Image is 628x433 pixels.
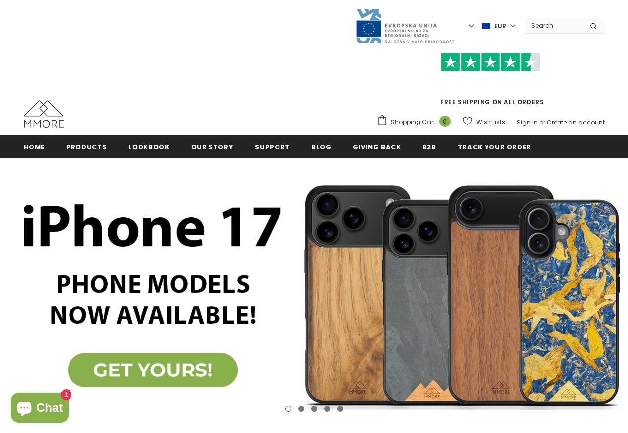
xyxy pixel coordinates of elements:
span: or [539,118,545,126]
a: Products [66,135,107,158]
a: Wish Lists [463,113,505,130]
button: 1 [285,406,291,412]
span: Home [24,142,45,152]
a: B2B [422,135,436,158]
a: Track your order [458,135,531,158]
button: 5 [337,406,343,412]
span: Shopping Cart [391,117,435,127]
span: support [255,142,290,152]
a: Javni Razpis [355,21,455,30]
span: Our Story [191,142,234,152]
a: Shopping Cart 0 [377,115,456,129]
img: MMORE Cases [24,100,64,128]
span: FREE SHIPPING ON ALL ORDERS [377,57,605,106]
span: Lookbook [128,142,169,152]
a: Blog [311,135,332,158]
a: Giving back [353,135,401,158]
a: Sign In [517,118,538,126]
span: 0 [439,116,451,127]
a: Lookbook [128,135,169,158]
span: Track your order [458,142,531,152]
a: Our Story [191,135,234,158]
img: Trust Pilot Stars [441,53,540,72]
a: Create an account [547,118,605,126]
span: Blog [311,142,332,152]
button: 4 [324,406,330,412]
a: support [255,135,290,158]
inbox-online-store-chat: Shopify online store chat [8,393,71,425]
span: Giving back [353,142,401,152]
img: Javni Razpis [355,8,455,44]
span: Products [66,142,107,152]
span: B2B [422,142,436,152]
span: EUR [494,21,506,31]
iframe: Customer reviews powered by Trustpilot [377,71,605,97]
span: Wish Lists [476,117,505,127]
button: 2 [298,406,304,412]
a: Home [24,135,45,158]
input: Search Site [525,18,582,33]
button: 3 [311,406,317,412]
